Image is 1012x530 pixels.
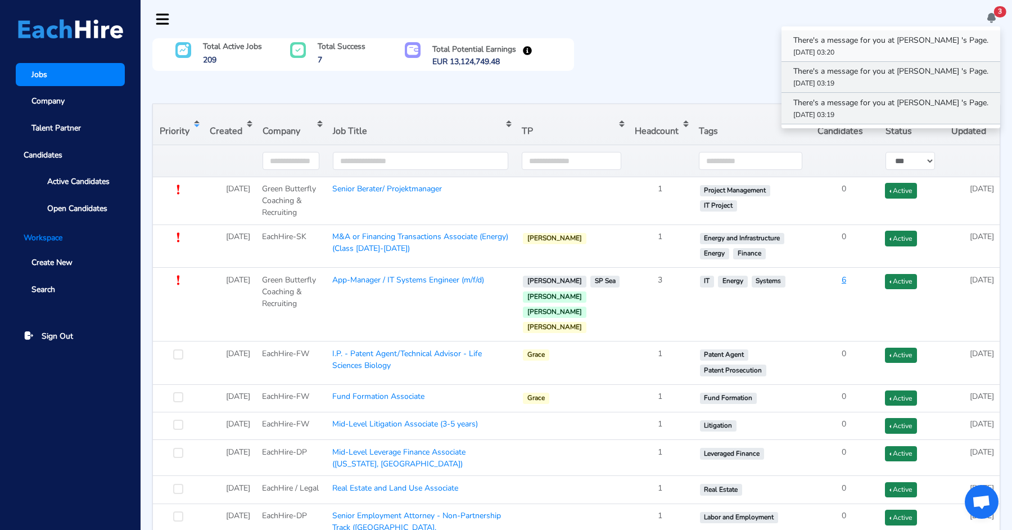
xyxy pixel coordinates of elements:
span: 0 [842,183,846,194]
span: [DATE] [970,231,994,242]
a: Fund Formation Associate [332,391,424,402]
span: 1 [658,391,662,402]
span: [DATE] [970,391,994,402]
span: EachHire-SK [262,231,306,242]
h6: 7 [318,56,378,65]
h6: Total Success [318,42,378,52]
span: Leveraged Finance [700,448,764,459]
a: App-Manager / IT Systems Engineer (m/f/d) [332,275,484,285]
a: Search [16,278,125,301]
span: Litigation [700,420,737,432]
span: Patent Agent [700,349,748,361]
span: Green Butterfly Coaching & Recruiting [262,275,316,309]
span: [PERSON_NAME] [523,322,586,333]
span: [DATE] [970,483,994,493]
span: 1 [658,231,662,242]
span: Energy [718,276,747,287]
span: IT Project [700,200,737,212]
span: EachHire-DP [262,510,307,521]
a: 6 [842,275,846,285]
a: There's a message for you at [PERSON_NAME] 's Page. [DATE] 03:19 [781,62,1000,93]
a: There's a message for you at [PERSON_NAME] 's Page. [DATE] 03:20 [781,30,1000,61]
a: Mid-Level Leverage Finance Associate ([US_STATE], [GEOGRAPHIC_DATA]) [332,447,466,469]
span: [DATE] [970,510,994,521]
span: [DATE] [970,348,994,359]
p: There's a message for you at [PERSON_NAME] 's Page. [793,34,988,46]
span: IT [700,276,714,287]
img: Logo [18,19,123,39]
span: [PERSON_NAME] [523,233,586,244]
span: Labor and Employment [700,512,778,523]
a: Jobs [16,63,125,86]
span: [PERSON_NAME] [523,307,586,318]
span: [DATE] [226,275,250,285]
a: Talent Partner [16,116,125,140]
span: 1 [658,447,662,457]
span: Talent Partner [31,122,81,134]
span: [DATE] [970,183,994,194]
a: 3 [986,12,997,26]
span: 3 [994,6,1006,17]
span: Fund Formation [700,393,757,404]
small: [DATE] 03:19 [793,79,834,88]
span: 1 [658,419,662,429]
span: Green Butterfly Coaching & Recruiting [262,183,316,218]
ul: 3 [781,26,1000,128]
span: Energy [700,248,729,259]
h6: EUR 13,124,749.48 [432,57,540,67]
span: [DATE] [226,391,250,402]
button: Active [885,446,917,461]
a: Active Candidates [31,170,125,193]
span: Active Candidates [47,176,110,187]
span: [DATE] [970,447,994,457]
span: Search [31,284,55,295]
span: 1 [658,183,662,194]
span: 0 [842,483,846,493]
a: Open Candidates [31,197,125,220]
a: Company [16,90,125,113]
span: Grace [523,349,549,361]
button: Active [885,274,917,289]
span: [DATE] [226,419,250,429]
small: [DATE] 03:20 [793,48,834,57]
span: SP Sea [590,276,620,287]
span: [PERSON_NAME] [523,291,586,303]
span: Patent Prosecution [700,365,766,376]
span: Energy and Infrastructure [700,233,784,244]
span: Project Management [700,185,770,196]
a: I.P. - Patent Agent/Technical Advisor - Life Sciences Biology [332,348,482,371]
small: [DATE] 03:19 [793,110,834,119]
h6: Total Active Jobs [203,42,273,52]
span: EachHire-FW [262,391,309,402]
span: 1 [658,483,662,493]
button: Active [885,231,917,246]
span: Open Candidates [47,203,107,214]
p: There's a message for you at [PERSON_NAME] 's Page. [793,65,988,77]
h6: Total Potential Earnings [432,44,516,55]
span: 0 [842,231,846,242]
button: Active [885,510,917,525]
span: Finance [733,248,765,259]
span: [DATE] [226,483,250,493]
button: Active [885,418,917,433]
a: M&A or Financing Transactions Associate (Energy) (Class [DATE]-[DATE]) [332,231,508,254]
button: Active [885,348,917,363]
span: 1 [658,348,662,359]
h6: 209 [203,56,273,65]
span: Create New [31,257,73,268]
span: [DATE] [226,231,250,242]
span: 0 [842,348,846,359]
span: Grace [523,393,549,404]
span: EachHire / Legal [262,483,319,493]
span: [DATE] [970,275,994,285]
span: Candidates [16,143,125,167]
span: 3 [658,275,662,285]
span: Jobs [31,69,47,80]
span: Systems [752,276,785,287]
span: 0 [842,447,846,457]
span: [PERSON_NAME] [523,276,586,287]
span: [DATE] [970,419,994,429]
li: Workspace [16,232,125,244]
div: Open chat [965,485,999,519]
